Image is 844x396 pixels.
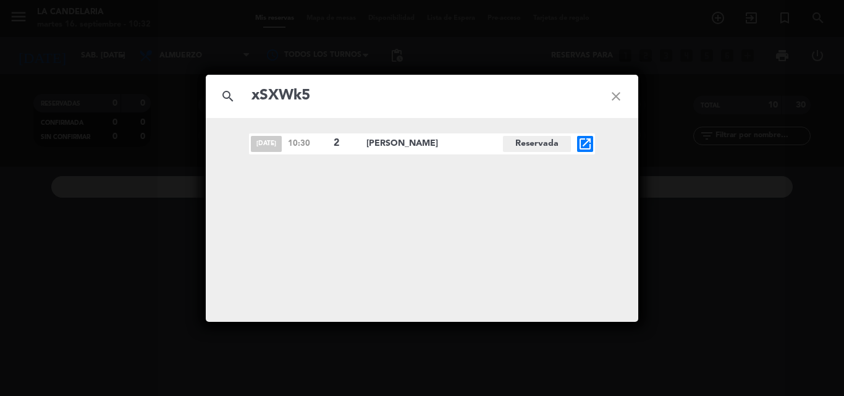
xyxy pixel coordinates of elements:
i: open_in_new [578,137,593,151]
span: 10:30 [288,137,327,150]
span: Reservada [503,136,571,152]
i: search [206,74,250,119]
span: 2 [334,135,356,151]
span: [PERSON_NAME] [366,137,503,151]
span: [DATE] [251,136,282,152]
input: Buscar reservas [250,83,594,109]
i: close [594,74,638,119]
